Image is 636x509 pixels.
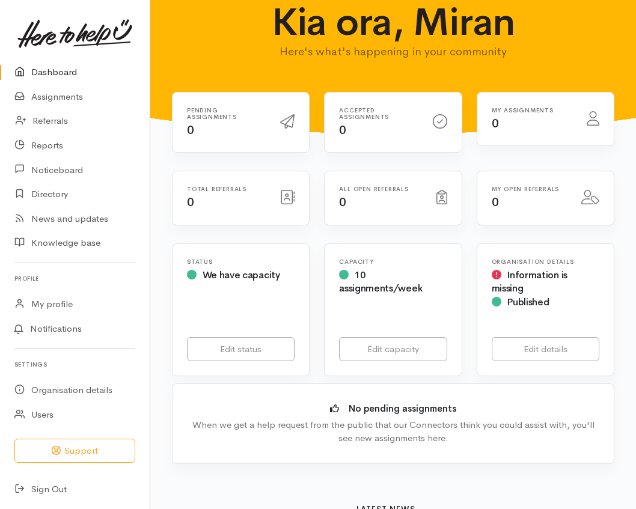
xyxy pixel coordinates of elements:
h6: Profile [14,270,135,287]
h6: Accepted assignments [339,107,418,120]
span: Information is missing [492,269,567,295]
h6: Capacity [339,258,447,265]
span: 0 [492,116,499,131]
a: Edit details [492,337,599,362]
span: 0 [492,195,499,210]
h6: Pending assignments [187,107,266,120]
h6: Settings [14,356,135,373]
div: When we get a help request from the public that our Connectors think you could assist with, you'l... [191,418,596,445]
p: Here's what's happening in your community [248,43,539,60]
span: 0 [339,195,346,210]
a: Edit status [187,337,295,362]
b: No pending assignments [349,403,456,414]
h1: Kia ora, Miran [248,1,539,43]
h6: Status [187,258,295,265]
span: 0 [187,195,194,210]
h6: My open referrals [492,186,567,192]
h6: My assignments [492,107,572,114]
h6: Total referrals [187,186,266,192]
span: We have capacity [203,269,280,281]
span: 0 [339,123,346,138]
button: Support [14,439,135,463]
span: Published [507,296,549,308]
h6: Organisation Details [492,258,599,265]
span: 0 [187,123,194,138]
span: 10 assignments/week [339,269,422,295]
a: Edit capacity [339,337,447,362]
h6: All open referrals [339,186,421,192]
